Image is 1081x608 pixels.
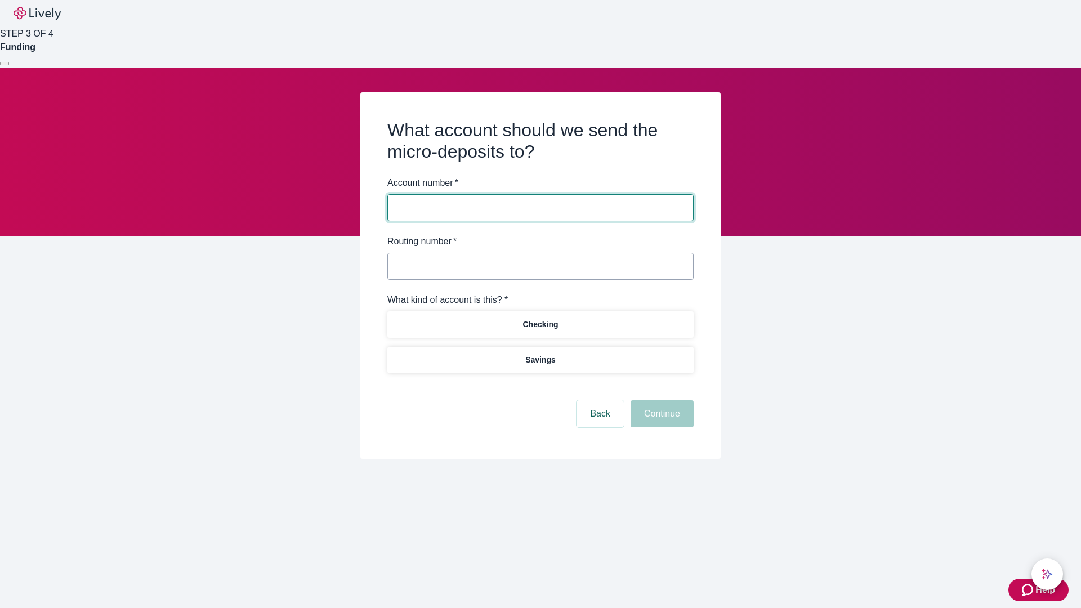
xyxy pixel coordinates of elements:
[1035,583,1055,597] span: Help
[387,235,457,248] label: Routing number
[522,319,558,330] p: Checking
[525,354,556,366] p: Savings
[577,400,624,427] button: Back
[14,7,61,20] img: Lively
[387,176,458,190] label: Account number
[387,311,694,338] button: Checking
[1022,583,1035,597] svg: Zendesk support icon
[1008,579,1069,601] button: Zendesk support iconHelp
[387,119,694,163] h2: What account should we send the micro-deposits to?
[1042,569,1053,580] svg: Lively AI Assistant
[1031,558,1063,590] button: chat
[387,347,694,373] button: Savings
[387,293,508,307] label: What kind of account is this? *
